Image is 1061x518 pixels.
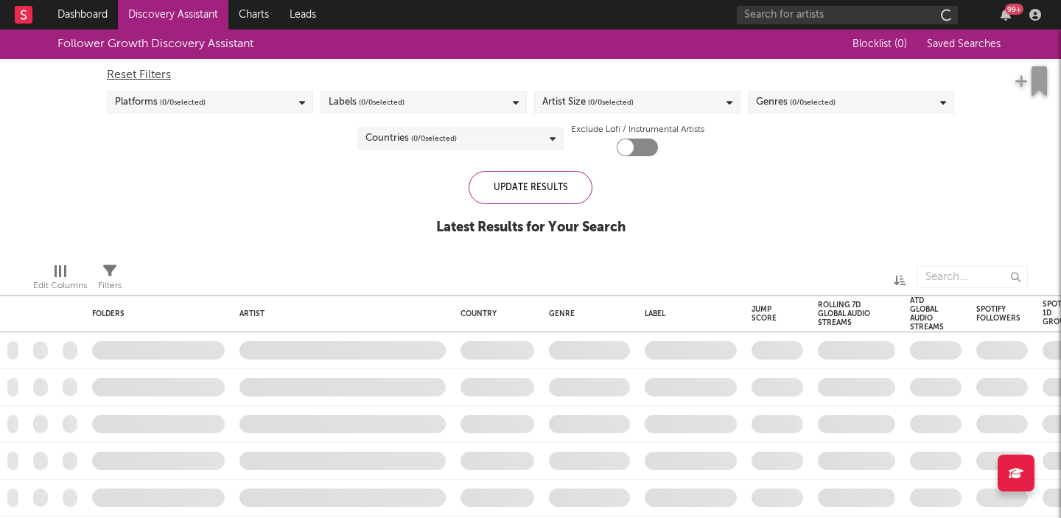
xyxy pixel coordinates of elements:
input: Search... [917,266,1028,288]
div: Reset Filters [107,66,954,84]
div: Artist Size [542,94,634,111]
div: Countries [365,130,457,147]
div: Country [461,309,527,318]
div: Label [645,309,729,318]
div: Edit Columns [33,259,87,301]
div: Spotify Followers [976,305,1020,323]
button: Saved Searches [922,38,1004,50]
span: ( 0 / 0 selected) [359,94,405,111]
div: Platforms [115,94,206,111]
div: Filters [98,277,122,295]
span: Blocklist [852,39,907,49]
span: ( 0 / 0 selected) [160,94,206,111]
div: Rolling 7D Global Audio Streams [818,301,873,327]
button: 99+ [1001,9,1011,21]
div: Genres [756,94,836,111]
div: Jump Score [752,305,781,323]
div: Genre [549,309,623,318]
span: ( 0 / 0 selected) [411,130,457,147]
input: Search for artists [737,6,958,24]
span: ( 0 / 0 selected) [790,94,836,111]
span: ( 0 ) [894,39,907,49]
div: Update Results [469,171,592,204]
div: 99 + [1005,4,1023,15]
div: Folders [92,309,203,318]
div: Filters [98,259,122,301]
div: ATD Global Audio Streams [910,296,944,332]
div: Follower Growth Discovery Assistant [57,35,253,53]
div: Labels [329,94,405,111]
div: Artist [239,309,438,318]
div: Latest Results for Your Search [436,219,626,237]
span: ( 0 / 0 selected) [588,94,634,111]
label: Exclude Lofi / Instrumental Artists [571,121,704,139]
span: Saved Searches [927,39,1004,49]
div: Edit Columns [33,277,87,295]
